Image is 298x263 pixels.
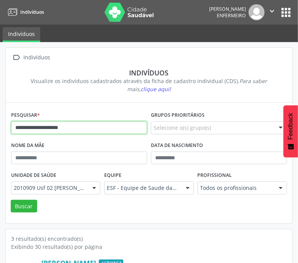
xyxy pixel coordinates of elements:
[141,85,171,93] span: clique aqui!
[287,113,294,140] span: Feedback
[154,124,211,132] span: Selecione o(s) grupo(s)
[11,109,40,121] label: Pesquisar
[5,6,44,18] a: Indivíduos
[151,109,205,121] label: Grupos prioritários
[127,77,267,93] i: Para saber mais,
[200,184,271,192] span: Todos os profissionais
[283,105,298,157] button: Feedback - Mostrar pesquisa
[107,184,178,192] span: ESF - Equipe de Saude da Familia - INE: 0000164496
[11,52,22,63] i: 
[14,184,85,192] span: 2010909 Usf 02 [PERSON_NAME]
[279,6,293,19] button: apps
[11,140,44,152] label: Nome da mãe
[16,69,282,77] div: Indivíduos
[11,52,52,63] a:  Indivíduos
[11,243,287,251] div: Exibindo 30 resultado(s) por página
[104,170,121,181] label: Equipe
[209,6,246,12] div: [PERSON_NAME]
[268,7,276,15] i: 
[20,9,44,15] span: Indivíduos
[217,12,246,19] span: Enfermeiro
[22,52,52,63] div: Indivíduos
[11,170,56,181] label: Unidade de saúde
[11,235,287,243] div: 3 resultado(s) encontrado(s)
[16,77,282,93] div: Visualize os indivíduos cadastrados através da ficha de cadastro individual (CDS).
[151,140,203,152] label: Data de nascimento
[265,4,279,20] button: 
[198,170,232,181] label: Profissional
[3,27,40,42] a: Indivíduos
[11,200,37,213] button: Buscar
[249,4,265,20] img: img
